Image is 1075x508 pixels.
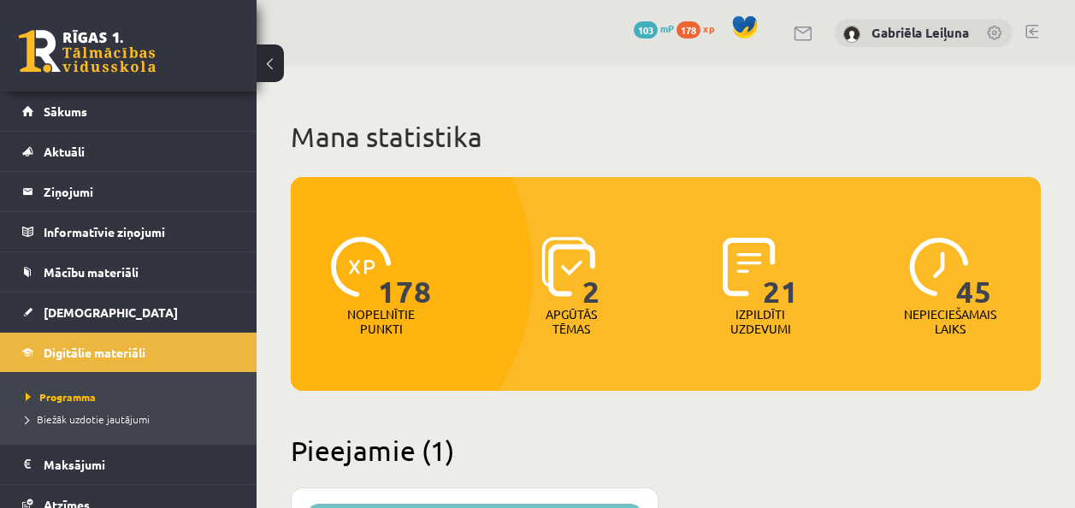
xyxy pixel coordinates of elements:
[843,26,860,43] img: Gabriēla Leiļuna
[634,21,674,35] a: 103 mP
[871,24,969,41] a: Gabriēla Leiļuna
[22,212,235,251] a: Informatīvie ziņojumi
[26,412,150,426] span: Biežāk uzdotie jautājumi
[44,304,178,320] span: [DEMOGRAPHIC_DATA]
[291,120,1041,154] h1: Mana statistika
[723,237,776,297] img: icon-completed-tasks-ad58ae20a441b2904462921112bc710f1caf180af7a3daa7317a5a94f2d26646.svg
[331,237,391,297] img: icon-xp-0682a9bc20223a9ccc6f5883a126b849a74cddfe5390d2b41b4391c66f2066e7.svg
[22,252,235,292] a: Mācību materiāli
[727,307,794,336] p: Izpildīti uzdevumi
[44,172,235,211] legend: Ziņojumi
[22,132,235,171] a: Aktuāli
[904,307,996,336] p: Nepieciešamais laiks
[26,411,239,427] a: Biežāk uzdotie jautājumi
[538,307,605,336] p: Apgūtās tēmas
[291,434,1041,467] h2: Pieejamie (1)
[22,445,235,484] a: Maksājumi
[44,144,85,159] span: Aktuāli
[541,237,595,297] img: icon-learned-topics-4a711ccc23c960034f471b6e78daf4a3bad4a20eaf4de84257b87e66633f6470.svg
[44,264,139,280] span: Mācību materiāli
[44,212,235,251] legend: Informatīvie ziņojumi
[22,172,235,211] a: Ziņojumi
[26,389,239,405] a: Programma
[22,92,235,131] a: Sākums
[660,21,674,35] span: mP
[763,237,799,307] span: 21
[44,445,235,484] legend: Maksājumi
[676,21,700,38] span: 178
[909,237,969,297] img: icon-clock-7be60019b62300814b6bd22b8e044499b485619524d84068768e800edab66f18.svg
[378,237,432,307] span: 178
[956,237,992,307] span: 45
[44,345,145,360] span: Digitālie materiāli
[703,21,714,35] span: xp
[26,390,96,404] span: Programma
[582,237,600,307] span: 2
[22,333,235,372] a: Digitālie materiāli
[44,103,87,119] span: Sākums
[676,21,723,35] a: 178 xp
[19,30,156,73] a: Rīgas 1. Tālmācības vidusskola
[347,307,415,336] p: Nopelnītie punkti
[634,21,658,38] span: 103
[22,292,235,332] a: [DEMOGRAPHIC_DATA]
